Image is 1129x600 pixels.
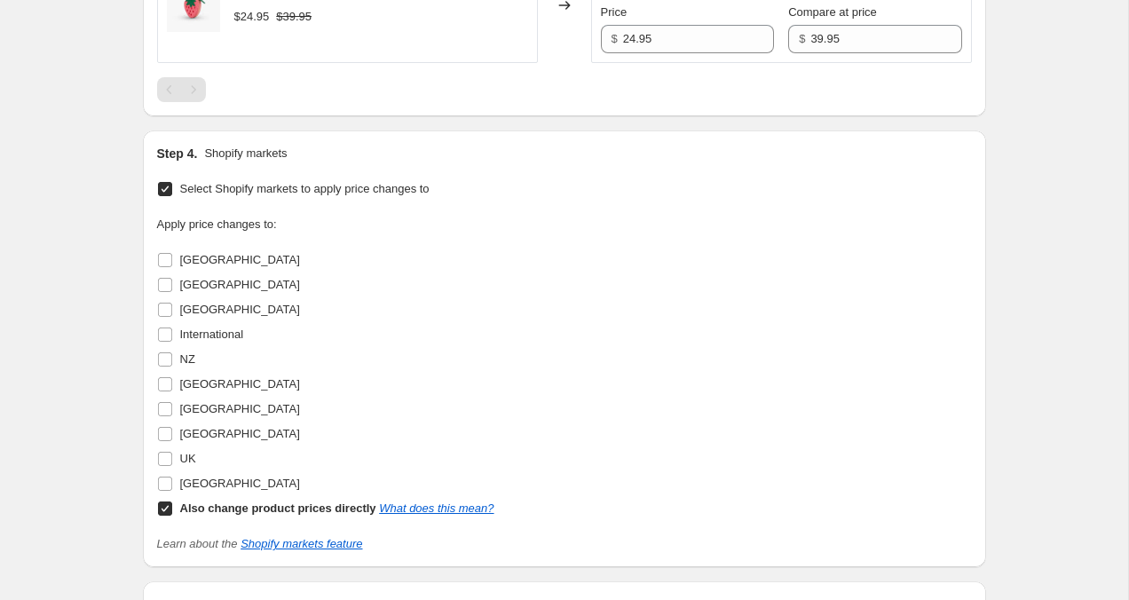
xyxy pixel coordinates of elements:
a: Shopify markets feature [241,537,362,550]
span: NZ [180,352,195,366]
span: [GEOGRAPHIC_DATA] [180,402,300,415]
span: Apply price changes to: [157,217,277,231]
span: $ [612,32,618,45]
a: What does this mean? [379,501,493,515]
span: [GEOGRAPHIC_DATA] [180,427,300,440]
p: Shopify markets [204,145,287,162]
span: [GEOGRAPHIC_DATA] [180,253,300,266]
span: Price [601,5,628,19]
span: [GEOGRAPHIC_DATA] [180,303,300,316]
h2: Step 4. [157,145,198,162]
span: [GEOGRAPHIC_DATA] [180,278,300,291]
nav: Pagination [157,77,206,102]
span: [GEOGRAPHIC_DATA] [180,377,300,391]
span: Compare at price [788,5,877,19]
span: $ [799,32,805,45]
span: [GEOGRAPHIC_DATA] [180,477,300,490]
b: Also change product prices directly [180,501,376,515]
div: $24.95 [234,8,270,26]
span: Select Shopify markets to apply price changes to [180,182,430,195]
i: Learn about the [157,537,363,550]
span: International [180,328,244,341]
span: UK [180,452,196,465]
strike: $39.95 [276,8,312,26]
